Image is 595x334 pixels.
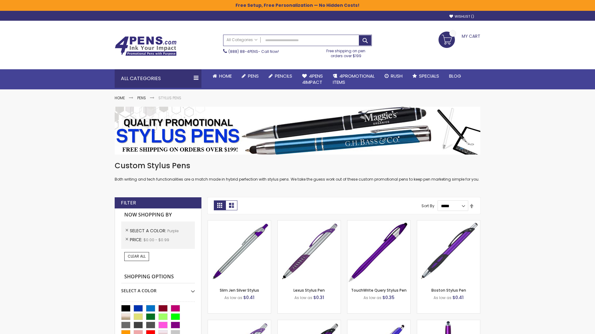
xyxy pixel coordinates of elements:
[243,294,254,301] span: $0.41
[419,73,439,79] span: Specials
[128,254,146,259] span: Clear All
[208,69,237,83] a: Home
[223,35,261,45] a: All Categories
[115,69,201,88] div: All Categories
[347,221,410,283] img: TouchWrite Query Stylus Pen-Purple
[382,294,394,301] span: $0.35
[333,73,375,85] span: 4PROMOTIONAL ITEMS
[431,288,466,293] a: Boston Stylus Pen
[293,288,325,293] a: Lexus Stylus Pen
[302,73,323,85] span: 4Pens 4impact
[121,208,195,221] strong: Now Shopping by
[278,320,341,325] a: Lexus Metallic Stylus Pen-Purple
[224,295,242,300] span: As low as
[328,69,380,89] a: 4PROMOTIONALITEMS
[294,295,312,300] span: As low as
[208,221,271,283] img: Slim Jen Silver Stylus-Purple
[417,220,480,225] a: Boston Stylus Pen-Purple
[220,288,259,293] a: Slim Jen Silver Stylus
[130,228,167,234] span: Select A Color
[237,69,264,83] a: Pens
[137,95,146,101] a: Pens
[278,221,341,283] img: Lexus Stylus Pen-Purple
[115,161,480,171] h1: Custom Stylus Pens
[313,294,324,301] span: $0.31
[124,252,149,261] a: Clear All
[219,73,232,79] span: Home
[143,237,169,242] span: $0.00 - $0.99
[227,37,258,42] span: All Categories
[421,203,434,208] label: Sort By
[417,320,480,325] a: TouchWrite Command Stylus Pen-Purple
[449,73,461,79] span: Blog
[228,49,279,54] span: - Call Now!
[130,237,143,243] span: Price
[115,107,480,155] img: Stylus Pens
[444,69,466,83] a: Blog
[208,320,271,325] a: Boston Silver Stylus Pen-Purple
[115,36,177,56] img: 4Pens Custom Pens and Promotional Products
[278,220,341,225] a: Lexus Stylus Pen-Purple
[248,73,259,79] span: Pens
[347,320,410,325] a: Sierra Stylus Twist Pen-Purple
[351,288,407,293] a: TouchWrite Query Stylus Pen
[320,46,372,58] div: Free shipping on pen orders over $199
[208,220,271,225] a: Slim Jen Silver Stylus-Purple
[214,200,226,210] strong: Grid
[121,199,136,206] strong: Filter
[347,220,410,225] a: TouchWrite Query Stylus Pen-Purple
[449,14,474,19] a: Wishlist
[115,161,480,182] div: Both writing and tech functionalities are a match made in hybrid perfection with stylus pens. We ...
[121,283,195,294] div: Select A Color
[452,294,464,301] span: $0.41
[264,69,297,83] a: Pencils
[297,69,328,89] a: 4Pens4impact
[158,95,181,101] strong: Stylus Pens
[391,73,403,79] span: Rush
[380,69,408,83] a: Rush
[115,95,125,101] a: Home
[167,228,178,233] span: Purple
[228,49,258,54] a: (888) 88-4PENS
[434,295,452,300] span: As low as
[275,73,292,79] span: Pencils
[417,221,480,283] img: Boston Stylus Pen-Purple
[121,270,195,284] strong: Shopping Options
[408,69,444,83] a: Specials
[364,295,381,300] span: As low as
